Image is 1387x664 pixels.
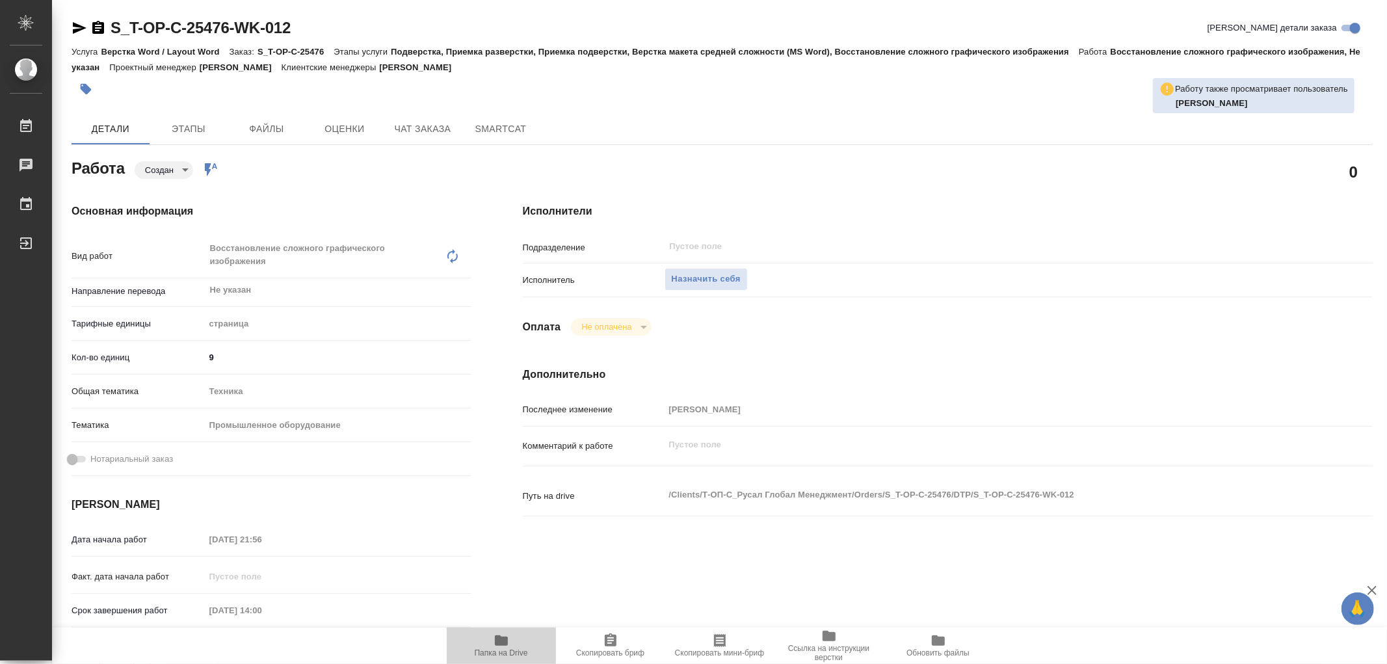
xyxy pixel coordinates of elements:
button: Папка на Drive [447,628,556,664]
h2: 0 [1349,161,1358,183]
p: Тематика [72,419,205,432]
button: Скопировать ссылку [90,20,106,36]
span: Нотариальный заказ [90,453,173,466]
p: Работу также просматривает пользователь [1175,83,1348,96]
button: Скопировать ссылку для ЯМессенджера [72,20,87,36]
div: страница [205,313,471,335]
span: [PERSON_NAME] детали заказа [1208,21,1337,34]
span: Этапы [157,121,220,137]
input: Пустое поле [205,567,319,586]
span: Обновить файлы [906,648,970,657]
h4: Исполнители [523,204,1373,219]
button: Ссылка на инструкции верстки [774,628,884,664]
p: Исполнитель [523,274,665,287]
button: 🙏 [1341,592,1374,625]
input: ✎ Введи что-нибудь [205,348,471,367]
div: Создан [571,318,651,336]
p: Путь на drive [523,490,665,503]
div: Техника [205,380,471,403]
input: Пустое поле [205,530,319,549]
div: Промышленное оборудование [205,414,471,436]
span: Папка на Drive [475,648,528,657]
p: [PERSON_NAME] [379,62,461,72]
textarea: /Clients/Т-ОП-С_Русал Глобал Менеджмент/Orders/S_T-OP-C-25476/DTP/S_T-OP-C-25476-WK-012 [665,484,1302,506]
p: Этапы услуги [334,47,391,57]
span: Ссылка на инструкции верстки [782,644,876,662]
span: Чат заказа [391,121,454,137]
button: Назначить себя [665,268,748,291]
p: Направление перевода [72,285,205,298]
button: Скопировать мини-бриф [665,628,774,664]
p: Срок завершения работ [72,604,205,617]
p: Услуга [72,47,101,57]
button: Создан [141,165,178,176]
span: Файлы [235,121,298,137]
p: Общая тематика [72,385,205,398]
p: Подверстка, Приемка разверстки, Приемка подверстки, Верстка макета средней сложности (MS Word), В... [391,47,1079,57]
p: Подразделение [523,241,665,254]
p: Заказ: [230,47,258,57]
span: Скопировать бриф [576,648,644,657]
p: Последнее изменение [523,403,665,416]
h4: [PERSON_NAME] [72,497,471,512]
p: Журавлева Александра [1176,97,1348,110]
p: Тарифные единицы [72,317,205,330]
span: Скопировать мини-бриф [675,648,764,657]
h4: Дополнительно [523,367,1373,382]
input: Пустое поле [665,400,1302,419]
span: Оценки [313,121,376,137]
p: Проектный менеджер [109,62,199,72]
p: Факт. дата начала работ [72,570,205,583]
p: [PERSON_NAME] [200,62,282,72]
p: Комментарий к работе [523,440,665,453]
span: Детали [79,121,142,137]
p: Работа [1079,47,1111,57]
p: Верстка Word / Layout Word [101,47,229,57]
span: Назначить себя [672,272,741,287]
button: Добавить тэг [72,75,100,103]
p: Клиентские менеджеры [282,62,380,72]
h2: Работа [72,155,125,179]
input: Пустое поле [668,239,1271,254]
div: Создан [135,161,193,179]
a: S_T-OP-C-25476-WK-012 [111,19,291,36]
h4: Оплата [523,319,561,335]
b: [PERSON_NAME] [1176,98,1248,108]
p: S_T-OP-C-25476 [258,47,334,57]
span: 🙏 [1347,595,1369,622]
p: Вид работ [72,250,205,263]
p: Кол-во единиц [72,351,205,364]
input: Пустое поле [205,601,319,620]
p: Дата начала работ [72,533,205,546]
button: Скопировать бриф [556,628,665,664]
button: Обновить файлы [884,628,993,664]
h4: Основная информация [72,204,471,219]
button: Не оплачена [577,321,635,332]
span: SmartCat [469,121,532,137]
